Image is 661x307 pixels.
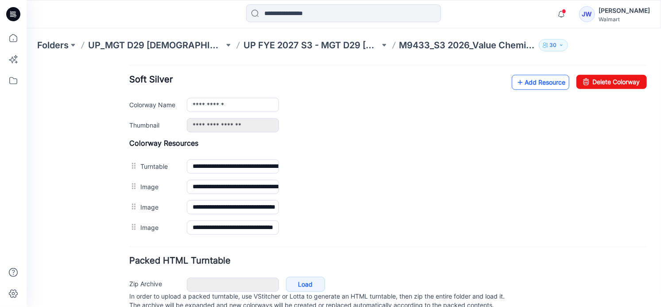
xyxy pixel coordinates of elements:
[103,77,620,85] h4: Colorway Resources
[539,39,568,51] button: 30
[550,40,557,50] p: 30
[103,194,620,203] h4: Packed HTML Turntable
[259,215,298,230] a: Load
[103,230,620,256] p: In order to upload a packed turntable, use VStitcher or Lotta to generate an HTML turntable, then...
[114,120,151,129] label: Image
[103,217,151,226] label: Zip Archive
[114,160,151,170] label: Image
[88,39,224,51] a: UP_MGT D29 [DEMOGRAPHIC_DATA] Sleep
[114,99,151,109] label: Turntable
[399,39,535,51] p: M9433_S3 2026_Value Chemise_Midpoint
[114,140,151,150] label: Image
[599,16,650,23] div: Walmart
[27,62,661,307] iframe: edit-style
[599,5,650,16] div: [PERSON_NAME]
[579,6,595,22] div: JW
[37,39,69,51] a: Folders
[244,39,379,51] a: UP FYE 2027 S3 - MGT D29 [DEMOGRAPHIC_DATA] Sleepwear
